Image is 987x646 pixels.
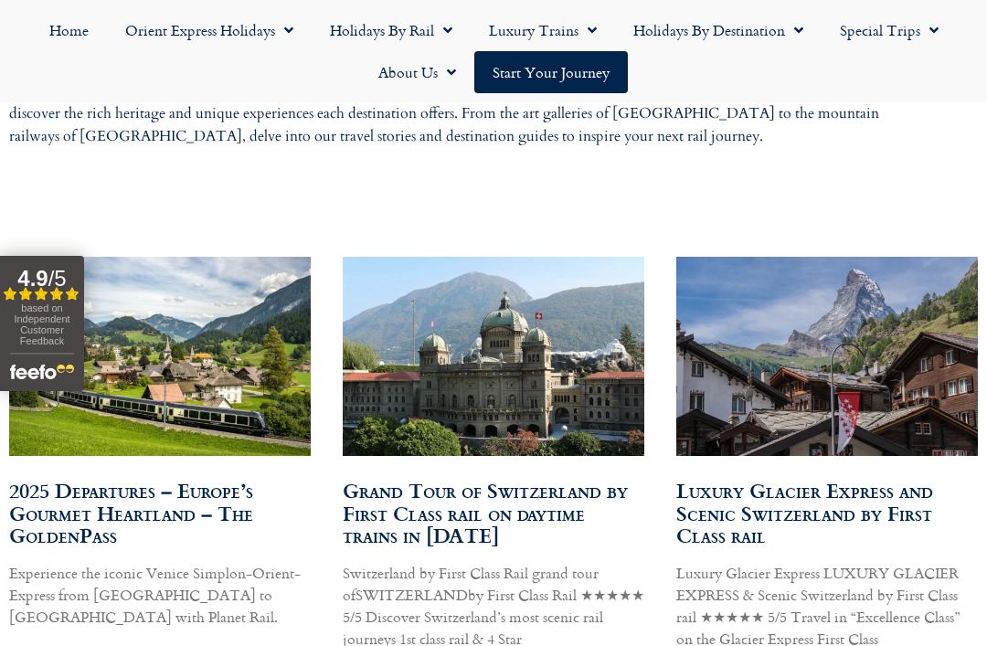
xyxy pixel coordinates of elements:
a: Luxury Trains [471,9,615,51]
a: 2025 Departures – Europe’s Gourmet Heartland – The GoldenPass [9,475,253,551]
a: Luxury Glacier Express and Scenic Switzerland by First Class rail [676,475,933,551]
a: Holidays by Rail [312,9,471,51]
a: Special Trips [822,9,957,51]
a: About Us [360,51,474,93]
a: Grand Tour of Switzerland by First Class rail on daytime trains in [DATE] [343,475,628,551]
a: Holidays by Destination [615,9,822,51]
a: Home [31,9,107,51]
p: Experience the iconic Venice Simplon-Orient-Express from [GEOGRAPHIC_DATA] to [GEOGRAPHIC_DATA] w... [9,562,311,628]
a: Start your Journey [474,51,628,93]
a: Orient Express Holidays [107,9,312,51]
nav: Menu [9,9,978,93]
